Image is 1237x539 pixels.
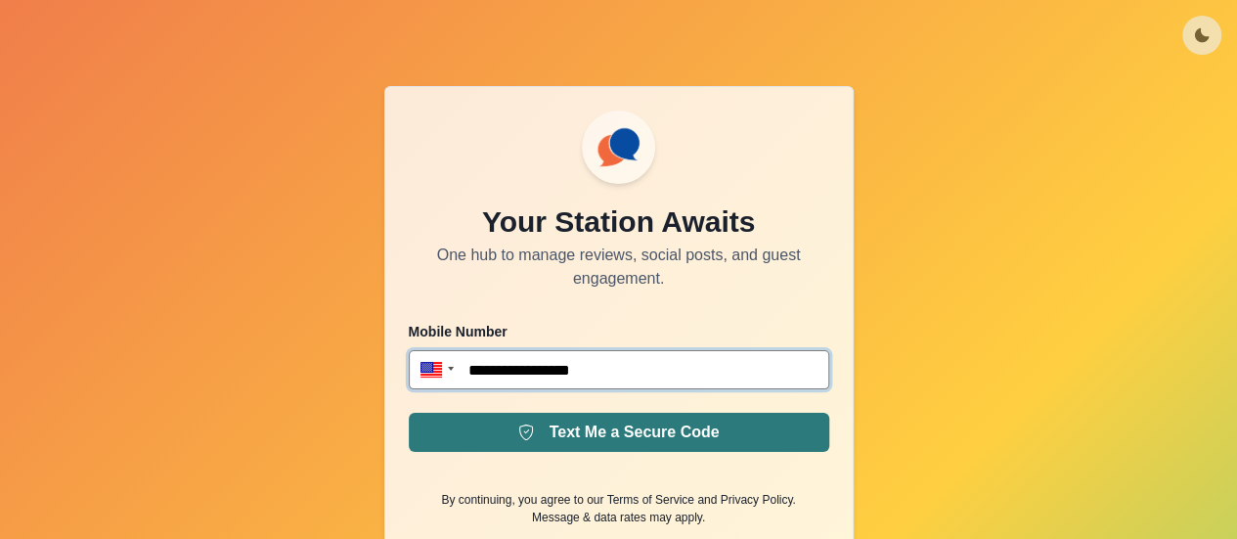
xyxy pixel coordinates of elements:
p: Message & data rates may apply. [532,509,705,526]
a: Privacy Policy [721,493,793,507]
button: Toggle Mode [1182,16,1221,55]
img: ssLogoSVG.f144a2481ffb055bcdd00c89108cbcb7.svg [590,118,647,176]
div: United States: + 1 [409,350,460,389]
button: Text Me a Secure Code [409,413,829,452]
p: Mobile Number [409,322,829,342]
p: By continuing, you agree to our and . [441,491,795,509]
a: Terms of Service [607,493,694,507]
p: Your Station Awaits [482,200,755,244]
p: One hub to manage reviews, social posts, and guest engagement. [409,244,829,291]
